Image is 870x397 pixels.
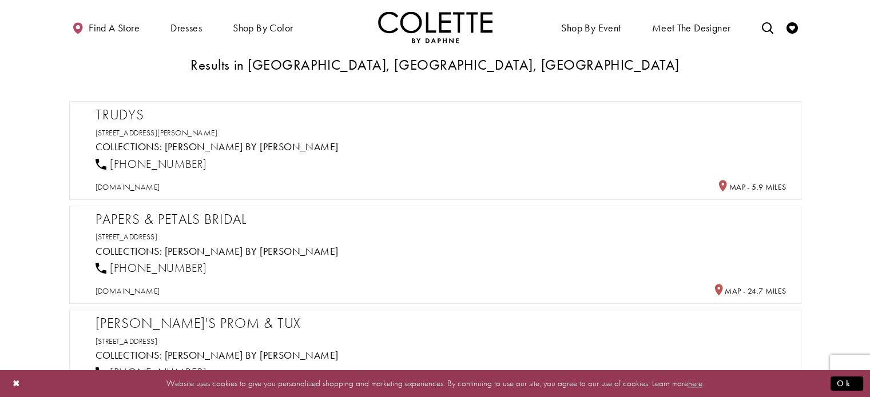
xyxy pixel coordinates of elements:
a: Visit Colette by Daphne page [165,244,339,258]
a: here [688,378,702,389]
a: Visit Colette by Daphne page [165,348,339,362]
a: Check Wishlist [784,11,801,43]
span: Dresses [170,22,202,34]
a: [PHONE_NUMBER] [96,157,207,171]
span: Find a store [89,22,140,34]
h2: [PERSON_NAME]'s Prom & Tux [96,315,786,332]
h2: TRUDYS [96,106,786,123]
a: [PHONE_NUMBER] [96,365,207,380]
img: Colette by Daphne [378,11,492,43]
button: Submit Dialog [831,376,863,391]
span: Shop by color [233,22,293,34]
a: Visit Colette by Daphne page [165,140,339,153]
span: Shop By Event [561,22,621,34]
span: Dresses [168,11,205,43]
span: Collections: [96,244,162,258]
a: [DOMAIN_NAME] [96,182,160,192]
h3: Results in [GEOGRAPHIC_DATA], [GEOGRAPHIC_DATA], [GEOGRAPHIC_DATA] [69,57,801,73]
a: Toggle search [758,11,776,43]
span: Collections: [96,348,162,362]
a: Find a store [69,11,142,43]
a: [STREET_ADDRESS] [96,231,158,242]
span: Shop by color [230,11,296,43]
span: [PHONE_NUMBER] [110,260,206,275]
span: Shop By Event [558,11,623,43]
h5: Distance to Papers &amp; Petals Bridal [713,284,786,296]
h2: Papers & Petals Bridal [96,211,786,228]
a: [STREET_ADDRESS][PERSON_NAME] [96,127,218,138]
a: Visit Home Page [378,11,492,43]
span: [PHONE_NUMBER] [110,365,206,380]
a: [PHONE_NUMBER] [96,260,207,275]
a: [STREET_ADDRESS] [96,336,158,346]
a: [DOMAIN_NAME] [96,286,160,296]
span: Meet the designer [652,22,731,34]
h5: Distance to TRUDYS [717,180,786,193]
span: [PHONE_NUMBER] [110,157,206,171]
span: Collections: [96,140,162,153]
a: Meet the designer [649,11,734,43]
p: Website uses cookies to give you personalized shopping and marketing experiences. By continuing t... [82,376,788,391]
button: Close Dialog [7,374,26,394]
